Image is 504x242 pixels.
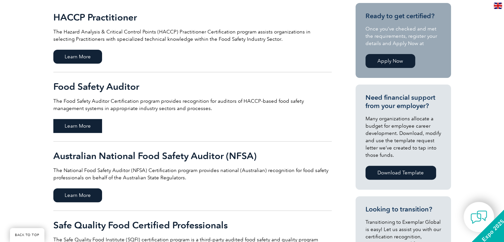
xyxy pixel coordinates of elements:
[53,97,332,112] p: The Food Safety Auditor Certification program provides recognition for auditors of HACCP-based fo...
[53,167,332,181] p: The National Food Safety Auditor (NFSA) Certification program provides national (Australian) reco...
[365,93,441,110] h3: Need financial support from your employer?
[53,81,332,92] h2: Food Safety Auditor
[365,12,441,20] h3: Ready to get certified?
[53,151,332,161] h2: Australian National Food Safety Auditor (NFSA)
[53,72,332,142] a: Food Safety Auditor The Food Safety Auditor Certification program provides recognition for audito...
[494,3,502,9] img: en
[365,115,441,159] p: Many organizations allocate a budget for employee career development. Download, modify and use th...
[365,166,436,180] a: Download Template
[53,28,332,43] p: The Hazard Analysis & Critical Control Points (HACCP) Practitioner Certification program assists ...
[53,119,102,133] span: Learn More
[365,205,441,213] h3: Looking to transition?
[53,142,332,211] a: Australian National Food Safety Auditor (NFSA) The National Food Safety Auditor (NFSA) Certificat...
[53,3,332,72] a: HACCP Practitioner The Hazard Analysis & Critical Control Points (HACCP) Practitioner Certificati...
[365,25,441,47] p: Once you’ve checked and met the requirements, register your details and Apply Now at
[53,12,332,23] h2: HACCP Practitioner
[53,220,332,230] h2: Safe Quality Food Certified Professionals
[471,209,487,225] img: contact-chat.png
[10,228,44,242] a: BACK TO TOP
[53,188,102,202] span: Learn More
[365,54,415,68] a: Apply Now
[53,50,102,64] span: Learn More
